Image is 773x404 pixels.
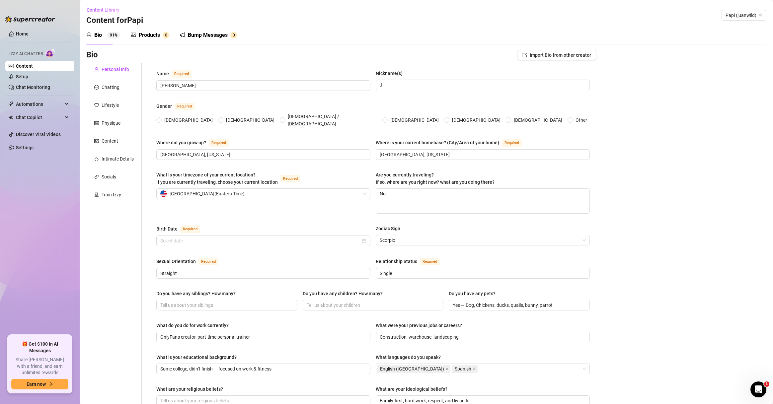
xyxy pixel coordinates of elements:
input: What languages do you speak? [479,365,480,373]
img: Chat Copilot [9,115,13,120]
span: [DEMOGRAPHIC_DATA] [449,116,503,124]
div: Personal Info [102,66,129,73]
span: heart [94,103,99,107]
span: link [94,174,99,179]
textarea: No [376,189,589,213]
span: English ([GEOGRAPHIC_DATA]) [380,365,444,372]
span: import [522,53,527,57]
sup: 91% [107,32,120,38]
a: Setup [16,74,28,79]
input: Relationship Status [380,270,584,277]
span: user [94,67,99,72]
label: Zodiac Sign [376,225,405,232]
div: Zodiac Sign [376,225,400,232]
span: message [94,85,99,90]
div: Do you have any children? How many? [303,290,383,297]
span: arrow-right [48,382,53,386]
span: Required [280,175,300,182]
label: What are your ideological beliefs? [376,385,452,393]
label: Do you have any pets? [449,290,500,297]
label: Name [156,70,199,78]
div: Birth Date [156,225,178,233]
span: [DEMOGRAPHIC_DATA] [162,116,215,124]
span: Scorpio [380,235,586,245]
div: What are your ideological beliefs? [376,385,447,393]
span: team [759,13,763,17]
input: What do you do for work currently? [160,333,365,341]
div: What is your educational background? [156,354,237,361]
input: Sexual Orientation [160,270,365,277]
iframe: Intercom live chat [750,381,766,397]
div: What languages do you speak? [376,354,441,361]
input: Do you have any siblings? How many? [160,302,292,309]
div: Where did you grow up? [156,139,206,146]
span: Required [420,258,440,265]
span: idcard [94,121,99,125]
span: Earn now [27,381,46,387]
input: What is your educational background? [160,365,365,372]
span: 🎁 Get $100 in AI Messages [11,341,68,354]
label: Gender [156,102,202,110]
span: Spanish [452,365,478,373]
span: close [473,367,476,370]
span: notification [180,32,185,37]
div: Lifestyle [102,101,119,109]
label: What languages do you speak? [376,354,445,361]
span: English (US) [377,365,450,373]
label: Relationship Status [376,257,447,265]
div: Gender [156,102,172,110]
span: Required [180,226,200,233]
button: Earn nowarrow-right [11,379,68,389]
div: Products [139,31,160,39]
div: Do you have any pets? [449,290,496,297]
h3: Bio [86,50,98,60]
div: Name [156,70,169,77]
span: Are you currently traveling? If so, where are you right now? what are you doing there? [376,172,495,185]
div: Chatting [102,84,119,91]
div: Content [102,137,118,145]
span: [DEMOGRAPHIC_DATA] [223,116,277,124]
label: Do you have any children? How many? [303,290,387,297]
div: Intimate Details [102,155,134,163]
span: Required [172,70,192,78]
span: picture [131,32,136,37]
span: Share [PERSON_NAME] with a friend, and earn unlimited rewards [11,357,68,376]
div: Socials [102,173,116,180]
span: Other [573,116,590,124]
label: What is your educational background? [156,354,241,361]
span: thunderbolt [9,101,14,107]
div: What do you do for work currently? [156,322,229,329]
span: Automations [16,99,63,109]
a: Home [16,31,29,36]
sup: 0 [163,32,169,38]
label: Where is your current homebase? (City/Area of your home) [376,139,529,147]
input: Do you have any children? How many? [307,302,438,309]
span: Required [198,258,218,265]
label: Where did you grow up? [156,139,236,147]
button: Content Library [86,5,125,15]
span: Izzy AI Chatter [9,51,43,57]
a: Settings [16,145,34,150]
label: Do you have any siblings? How many? [156,290,240,297]
input: Where is your current homebase? (City/Area of your home) [380,151,584,158]
span: What is your timezone of your current location? If you are currently traveling, choose your curre... [156,172,278,185]
span: [GEOGRAPHIC_DATA] ( Eastern Time ) [170,189,245,199]
div: Bio [94,31,102,39]
img: us [160,190,167,197]
span: Chat Copilot [16,112,63,123]
a: Discover Viral Videos [16,132,61,137]
div: Physique [102,119,120,127]
span: user [86,32,92,37]
input: Name [160,82,365,89]
input: Where did you grow up? [160,151,365,158]
label: What do you do for work currently? [156,322,233,329]
input: Birth Date [160,237,360,244]
img: logo-BBDzfeDw.svg [5,16,55,23]
input: Nickname(s) [380,81,584,89]
div: Bump Messages [188,31,228,39]
img: AI Chatter [45,48,56,58]
label: What were your previous jobs or careers? [376,322,467,329]
label: Birth Date [156,225,207,233]
span: [DEMOGRAPHIC_DATA] [388,116,441,124]
span: Content Library [87,7,119,13]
